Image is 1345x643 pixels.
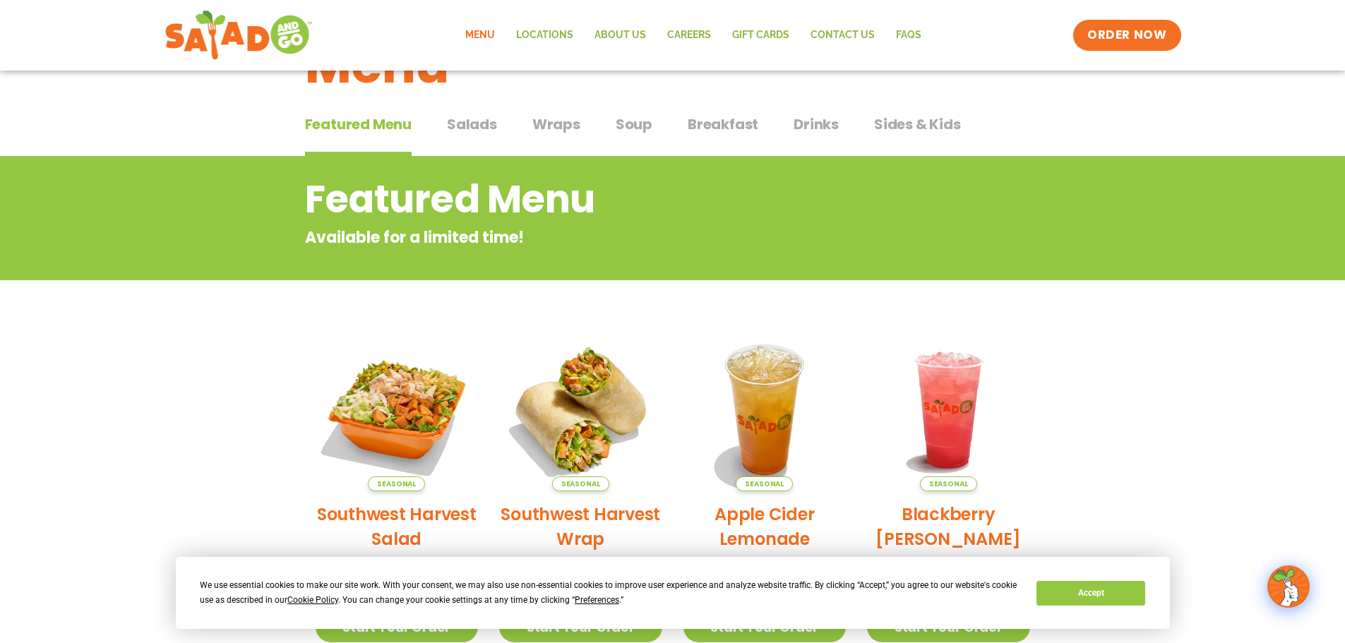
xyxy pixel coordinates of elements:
nav: Menu [455,19,932,52]
span: 280 Cal [709,555,758,575]
img: wpChatIcon [1269,567,1308,606]
div: Cookie Consent Prompt [176,557,1170,629]
a: Careers [657,19,722,52]
img: Product photo for Apple Cider Lemonade [683,328,847,491]
span: Salads [447,114,497,135]
span: Cookie Policy [287,595,338,605]
a: GIFT CARDS [722,19,800,52]
h2: Featured Menu [305,171,927,228]
h2: Blackberry [PERSON_NAME] Lemonade [867,502,1030,576]
a: About Us [584,19,657,52]
span: Sides & Kids [874,114,961,135]
span: Details [411,556,453,574]
a: FAQs [885,19,932,52]
div: We use essential cookies to make our site work. With your consent, we may also use non-essential ... [200,578,1020,608]
h2: Southwest Harvest Salad [316,502,479,551]
h2: Apple Cider Lemonade [683,502,847,551]
span: Details [595,556,637,574]
span: 340 Cal [341,555,391,575]
p: Available for a limited time! [305,226,927,249]
img: Product photo for Southwest Harvest Salad [316,328,479,491]
a: Menu [455,19,506,52]
span: Drinks [794,114,839,135]
span: Wraps [532,114,580,135]
a: Locations [506,19,584,52]
img: Product photo for Southwest Harvest Wrap [499,328,662,491]
span: ORDER NOW [1087,27,1166,44]
span: Seasonal [920,476,977,491]
button: Accept [1036,581,1145,606]
span: Seasonal [552,476,609,491]
span: Breakfast [688,114,758,135]
span: Seasonal [736,476,793,491]
span: 800 Cal [525,555,575,575]
img: Product photo for Blackberry Bramble Lemonade [867,328,1030,491]
h2: Southwest Harvest Wrap [499,502,662,551]
span: Seasonal [368,476,425,491]
a: Contact Us [800,19,885,52]
div: Tabbed content [305,109,1041,157]
span: Preferences [575,595,619,605]
span: Details [779,556,820,574]
span: Featured Menu [305,114,412,135]
span: Soup [616,114,652,135]
img: new-SAG-logo-768×292 [165,7,313,64]
a: ORDER NOW [1073,20,1180,51]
